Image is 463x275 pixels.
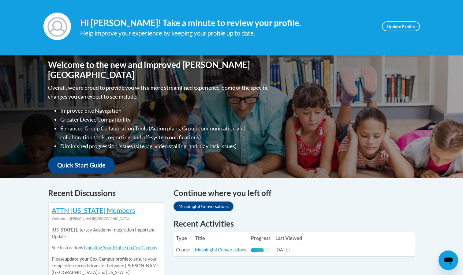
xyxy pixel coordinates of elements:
[174,232,192,244] th: Type
[43,13,71,40] img: Profile Image
[48,156,115,174] a: Quick Start Guide
[251,248,264,252] div: Progress, %
[275,247,289,252] span: [DATE]
[439,251,458,270] iframe: Button to launch messaging window
[174,218,415,229] h1: Recent Activities
[192,232,248,244] th: Title
[65,256,129,262] b: update your Cox Campus profile
[48,187,164,199] h4: Recent Discussions
[382,21,420,31] a: Update Profile
[60,115,270,124] li: Greater Device Compatibility
[176,247,190,252] span: Course
[174,202,233,211] a: Meaningful Conversations
[60,142,270,151] li: Diminished progression issues (site lag, video stalling, and playback issues)
[52,227,161,240] p: [US_STATE] Literacy Academy Integration Important Update
[48,83,270,101] p: Overall, we are proud to provide you with a more streamlined experience. Some of the specific cha...
[80,18,373,28] h4: Hi [PERSON_NAME]! Take a minute to review your profile.
[60,106,270,115] li: Improved Site Navigation
[80,28,373,38] div: Help improve your experience by keeping your profile up to date.
[248,232,273,244] th: Progress
[52,215,161,222] div: Welcome to [PERSON_NAME][GEOGRAPHIC_DATA]!
[52,244,161,251] p: See instructions:
[48,60,270,80] h1: Welcome to the new and improved [PERSON_NAME][GEOGRAPHIC_DATA]
[60,124,270,142] li: Enhanced Group Collaboration Tools (Action plans, Group communication and collaboration tools, re...
[52,206,135,214] a: ATTN [US_STATE] Members
[273,232,304,244] th: Last Viewed
[84,245,157,250] a: Updating Your Profile on Cox Campus
[195,247,246,252] a: Meaningful Conversations
[174,187,415,199] h4: Continue where you left off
